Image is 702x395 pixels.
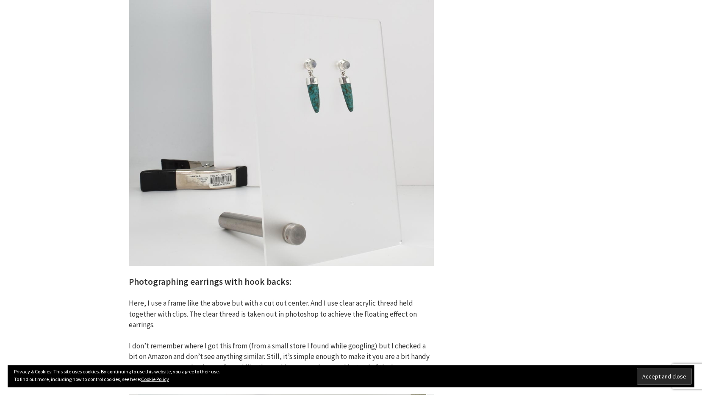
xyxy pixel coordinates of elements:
h3: Photographing earrings with hook backs: [129,276,434,288]
p: I don’t remember where I got this from (from a small store I found while googling) but I checked ... [129,341,434,384]
input: Accept and close [637,368,692,385]
div: Privacy & Cookies: This site uses cookies. By continuing to use this website, you agree to their ... [8,365,694,387]
a: Cookie Policy [141,376,169,382]
p: Here, I use a frame like the above but with a cut out center. And I use clear acrylic thread held... [129,298,434,331]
